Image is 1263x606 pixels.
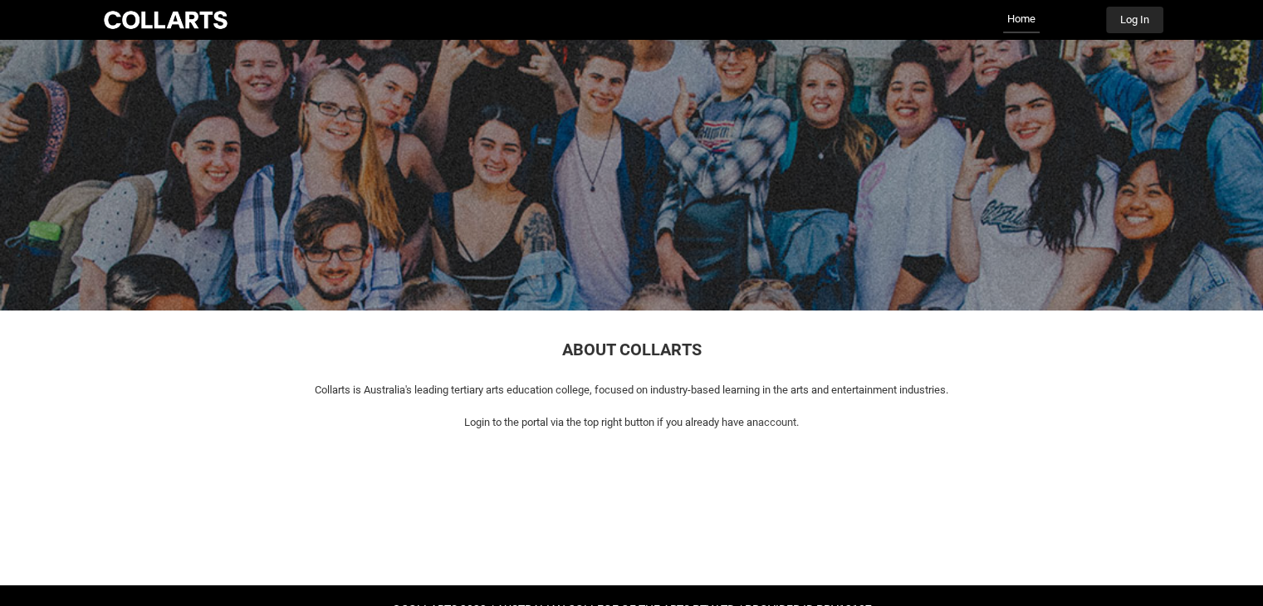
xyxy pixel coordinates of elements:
p: Login to the portal via the top right button if you already have an [110,414,1153,431]
a: Home [1003,7,1040,33]
span: ABOUT COLLARTS [562,340,702,359]
p: Collarts is Australia's leading tertiary arts education college, focused on industry-based learni... [110,382,1153,398]
button: Log In [1106,7,1163,33]
span: account. [758,416,799,428]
